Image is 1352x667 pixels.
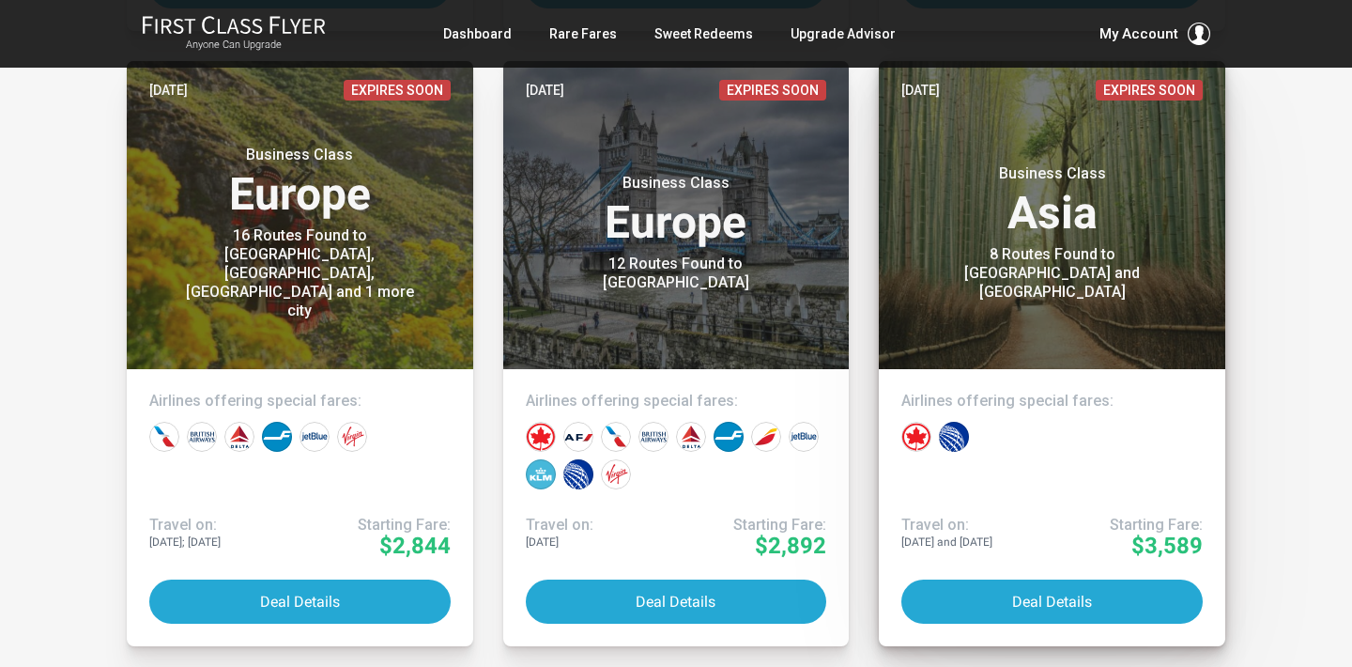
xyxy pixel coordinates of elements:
[879,61,1225,646] a: [DATE]Expires SoonBusiness ClassAsia8 Routes Found to [GEOGRAPHIC_DATA] and [GEOGRAPHIC_DATA]Airl...
[526,80,564,101] time: [DATE]
[601,422,631,452] div: American Airlines
[549,17,617,51] a: Rare Fares
[262,422,292,452] div: Finnair
[901,580,1203,624] button: Deal Details
[224,422,254,452] div: Delta Airlines
[901,164,1203,236] h3: Asia
[182,146,417,164] small: Business Class
[901,392,1203,411] h4: Airlines offering special fares:
[601,459,631,489] div: Virgin Atlantic
[559,174,793,193] small: Business Class
[901,422,931,452] div: Air Canada
[563,422,593,452] div: Air France
[526,580,827,624] button: Deal Details
[149,146,451,217] h3: Europe
[563,459,593,489] div: United
[344,80,451,101] span: Expires Soon
[182,226,417,320] div: 16 Routes Found to [GEOGRAPHIC_DATA], [GEOGRAPHIC_DATA], [GEOGRAPHIC_DATA] and 1 more city
[443,17,512,51] a: Dashboard
[149,392,451,411] h4: Airlines offering special fares:
[149,422,179,452] div: American Airlines
[526,459,556,489] div: KLM
[526,392,827,411] h4: Airlines offering special fares:
[676,422,706,452] div: Delta Airlines
[935,164,1170,183] small: Business Class
[142,15,326,35] img: First Class Flyer
[503,61,850,646] a: [DATE]Expires SoonBusiness ClassEurope12 Routes Found to [GEOGRAPHIC_DATA]Airlines offering speci...
[149,80,188,101] time: [DATE]
[526,422,556,452] div: Air Canada
[559,255,793,292] div: 12 Routes Found to [GEOGRAPHIC_DATA]
[789,422,819,452] div: JetBlue
[939,422,969,452] div: United
[1096,80,1203,101] span: Expires Soon
[187,422,217,452] div: British Airways
[791,17,896,51] a: Upgrade Advisor
[337,422,367,452] div: Virgin Atlantic
[714,422,744,452] div: Finnair
[526,174,827,245] h3: Europe
[149,580,451,624] button: Deal Details
[142,39,326,52] small: Anyone Can Upgrade
[1099,23,1210,45] button: My Account
[142,15,326,53] a: First Class FlyerAnyone Can Upgrade
[935,245,1170,302] div: 8 Routes Found to [GEOGRAPHIC_DATA] and [GEOGRAPHIC_DATA]
[751,422,781,452] div: Iberia
[127,61,473,646] a: [DATE]Expires SoonBusiness ClassEurope16 Routes Found to [GEOGRAPHIC_DATA], [GEOGRAPHIC_DATA], [G...
[1099,23,1178,45] span: My Account
[654,17,753,51] a: Sweet Redeems
[901,80,940,101] time: [DATE]
[719,80,826,101] span: Expires Soon
[300,422,330,452] div: JetBlue
[638,422,668,452] div: British Airways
